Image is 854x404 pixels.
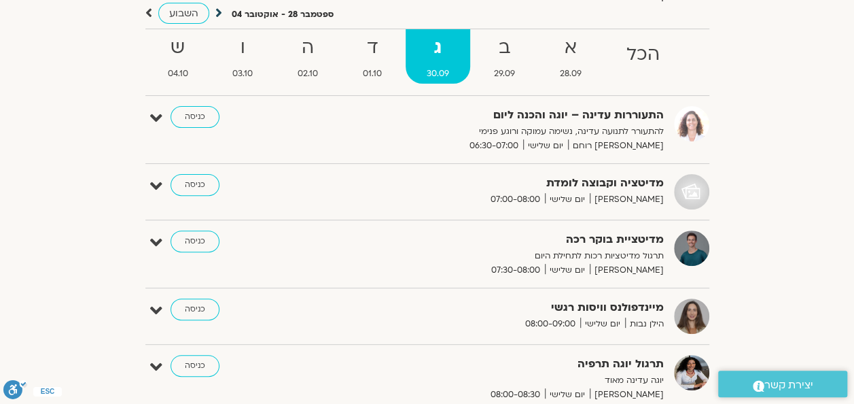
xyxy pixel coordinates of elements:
span: 30.09 [406,67,470,81]
p: ספטמבר 28 - אוקטובר 04 [232,7,334,22]
span: יום שלישי [580,317,625,331]
strong: ב [473,33,536,63]
span: 02.10 [277,67,339,81]
span: 29.09 [473,67,536,81]
a: ב29.09 [473,29,536,84]
a: ד01.10 [342,29,403,84]
a: כניסה [171,106,219,128]
strong: התעוררות עדינה – יוגה והכנה ליום [331,106,664,124]
a: יצירת קשר [718,371,847,397]
a: א28.09 [539,29,603,84]
span: יום שלישי [545,192,590,207]
strong: ש [147,33,209,63]
span: 08:00-08:30 [486,388,545,402]
p: יוגה עדינה מאוד [331,373,664,388]
span: 28.09 [539,67,603,81]
span: 07:00-08:00 [486,192,545,207]
span: [PERSON_NAME] [590,192,664,207]
strong: ה [277,33,339,63]
span: יצירת קשר [764,376,813,394]
span: 01.10 [342,67,403,81]
span: יום שלישי [523,139,568,153]
strong: מיינדפולנס וויסות רגשי [331,299,664,317]
strong: א [539,33,603,63]
a: כניסה [171,231,219,252]
span: 08:00-09:00 [520,317,580,331]
a: הכל [605,29,681,84]
span: 03.10 [211,67,274,81]
a: ג30.09 [406,29,470,84]
span: [PERSON_NAME] [590,263,664,277]
span: השבוע [169,7,198,20]
span: 06:30-07:00 [465,139,523,153]
span: הילן נבות [625,317,664,331]
strong: ג [406,33,470,63]
span: 07:30-08:00 [486,263,545,277]
p: תרגול מדיטציות רכות לתחילת היום [331,249,664,263]
strong: מדיטציית בוקר רכה [331,231,664,249]
a: כניסה [171,174,219,196]
a: ו03.10 [211,29,274,84]
strong: ד [342,33,403,63]
span: [PERSON_NAME] [590,388,664,402]
span: 04.10 [147,67,209,81]
span: יום שלישי [545,388,590,402]
strong: ו [211,33,274,63]
strong: מדיטציה וקבוצה לומדת [331,174,664,192]
a: כניסה [171,299,219,320]
a: ה02.10 [277,29,339,84]
a: כניסה [171,355,219,377]
strong: תרגול יוגה תרפיה [331,355,664,373]
a: ש04.10 [147,29,209,84]
span: [PERSON_NAME] רוחם [568,139,664,153]
span: יום שלישי [545,263,590,277]
strong: הכל [605,39,681,70]
p: להתעורר לתנועה עדינה, נשימה עמוקה ורוגע פנימי [331,124,664,139]
a: השבוע [158,3,209,24]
